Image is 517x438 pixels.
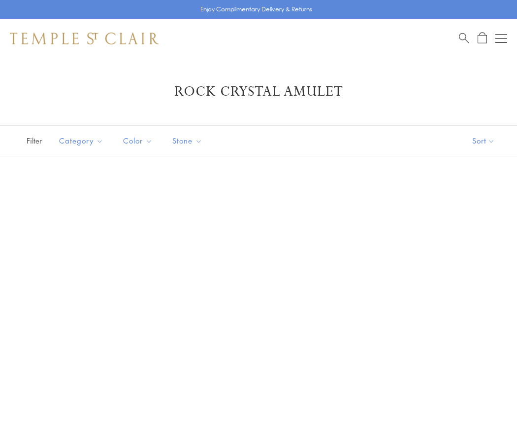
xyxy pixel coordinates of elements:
[478,32,487,44] a: Open Shopping Bag
[167,135,210,147] span: Stone
[10,33,159,44] img: Temple St. Clair
[450,126,517,156] button: Show sort by
[52,130,111,152] button: Category
[116,130,160,152] button: Color
[495,33,507,44] button: Open navigation
[459,32,469,44] a: Search
[25,83,492,101] h1: Rock Crystal Amulet
[200,4,312,14] p: Enjoy Complimentary Delivery & Returns
[118,135,160,147] span: Color
[54,135,111,147] span: Category
[165,130,210,152] button: Stone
